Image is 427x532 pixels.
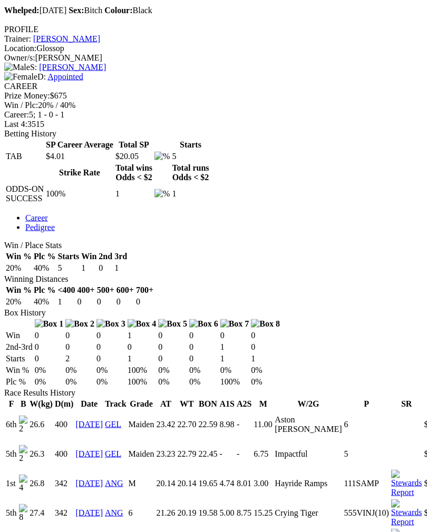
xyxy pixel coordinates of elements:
[54,399,74,409] th: D(m)
[5,263,32,273] td: 20%
[171,184,209,204] td: 1
[250,365,280,376] td: 0%
[115,151,153,162] td: $20.05
[158,342,188,352] td: 0
[65,365,95,376] td: 0%
[343,399,389,409] th: P
[219,399,235,409] th: A1S
[75,449,103,458] a: [DATE]
[104,399,127,409] th: Track
[4,6,66,15] span: [DATE]
[65,330,95,341] td: 0
[5,499,17,527] td: 5th
[127,353,157,364] td: 1
[33,263,56,273] td: 40%
[236,440,252,468] td: -
[4,120,27,129] span: Last 4:
[4,129,423,139] div: Betting History
[96,377,126,387] td: 0%
[4,110,423,120] div: 5; 1 - 0 - 1
[96,330,126,341] td: 0
[253,410,273,439] td: 11.00
[75,479,103,488] a: [DATE]
[114,251,128,262] th: 3rd
[34,342,64,352] td: 0
[65,377,95,387] td: 0%
[189,330,219,341] td: 0
[96,297,115,307] td: 0
[65,353,95,364] td: 2
[343,440,389,468] td: 5
[5,377,33,387] td: Plc %
[128,469,155,498] td: M
[4,6,40,15] b: Whelped:
[189,377,219,387] td: 0%
[236,410,252,439] td: -
[158,330,188,341] td: 0
[4,44,36,53] span: Location:
[253,499,273,527] td: 15.25
[4,91,50,100] span: Prize Money:
[105,420,121,429] a: GEL
[69,6,102,15] span: Bitch
[4,63,37,72] span: S:
[154,152,170,161] img: %
[4,44,423,53] div: Glossop
[236,469,252,498] td: 8.01
[104,6,132,15] b: Colour:
[25,213,48,222] a: Career
[96,285,115,295] th: 500+
[177,410,197,439] td: 22.70
[127,330,157,341] td: 1
[177,440,197,468] td: 22.79
[177,499,197,527] td: 20.19
[96,353,126,364] td: 0
[115,163,153,183] th: Total wins Odds < $2
[77,285,95,295] th: 400+
[274,410,342,439] td: Aston [PERSON_NAME]
[29,499,53,527] td: 27.4
[4,101,423,110] div: 20% / 40%
[29,399,53,409] th: W(kg)
[128,319,157,329] img: Box 4
[253,399,273,409] th: M
[253,469,273,498] td: 3.00
[45,140,114,150] th: SP Career Average
[219,469,235,498] td: 4.74
[250,377,280,387] td: 0%
[29,410,53,439] td: 26.6
[253,440,273,468] td: 6.75
[39,63,106,72] a: [PERSON_NAME]
[54,410,74,439] td: 400
[98,251,113,262] th: 2nd
[198,499,218,527] td: 19.58
[219,410,235,439] td: 8.98
[189,353,219,364] td: 0
[115,140,153,150] th: Total SP
[158,319,187,329] img: Box 5
[5,151,44,162] td: TAB
[250,353,280,364] td: 1
[54,499,74,527] td: 342
[34,365,64,376] td: 0%
[33,251,56,262] th: Plc %
[219,440,235,468] td: -
[158,365,188,376] td: 0%
[236,499,252,527] td: 8.75
[5,410,17,439] td: 6th
[105,449,121,458] a: GEL
[4,308,423,318] div: Box History
[75,508,103,517] a: [DATE]
[34,353,64,364] td: 0
[19,504,27,522] img: 8
[220,353,250,364] td: 1
[5,440,17,468] td: 5th
[128,399,155,409] th: Grade
[47,72,83,81] a: Appointed
[45,151,114,162] td: $4.01
[189,365,219,376] td: 0%
[4,82,423,91] div: CAREER
[189,319,218,329] img: Box 6
[4,91,423,101] div: $675
[57,251,80,262] th: Starts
